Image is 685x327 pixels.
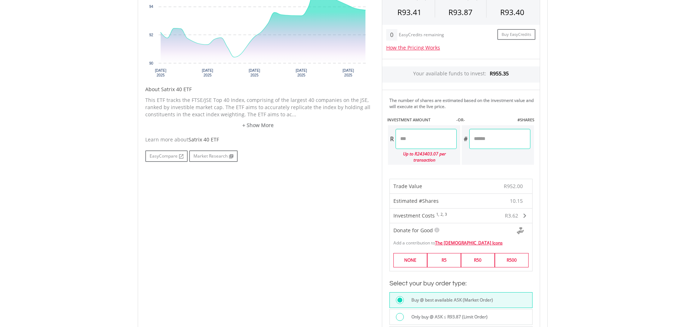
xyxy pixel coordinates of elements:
p: This ETF tracks the FTSE/JSE Top 40 Index, comprising of the largest 40 companies on the JSE, ran... [145,97,371,118]
span: R952.00 [504,183,523,190]
span: R93.41 [397,7,421,17]
div: Up to R243403.07 per transaction [388,149,457,165]
label: Buy @ best available ASK (Market Order) [407,296,493,304]
label: Only buy @ ASK ≤ R93.87 (Limit Order) [407,313,488,321]
text: 90 [149,61,153,65]
div: # [462,129,469,149]
a: Buy EasyCredits [497,29,535,40]
img: Donte For Good [517,227,524,234]
span: Estimated #Shares [393,197,439,204]
sup: 1, 2, 3 [436,212,447,217]
label: R5 [427,253,461,267]
label: R50 [461,253,495,267]
a: The [DEMOGRAPHIC_DATA] Icons [435,240,503,246]
span: R3.62 [505,212,518,219]
a: EasyCompare [145,150,188,162]
span: R93.40 [500,7,524,17]
span: 10.15 [510,197,523,205]
span: R955.35 [490,70,509,77]
text: 94 [149,5,153,9]
text: [DATE] 2025 [202,69,213,77]
span: R93.87 [448,7,472,17]
div: Your available funds to invest: [382,66,540,83]
label: #SHARES [517,117,534,123]
label: R500 [495,253,529,267]
a: + Show More [145,122,371,129]
span: Donate for Good [393,227,433,234]
div: 0 [386,29,397,41]
text: [DATE] 2025 [248,69,260,77]
a: How the Pricing Works [386,44,440,51]
div: EasyCredits remaining [399,32,444,38]
label: NONE [393,253,427,267]
div: Add a contribution to [390,236,532,246]
span: Trade Value [393,183,422,190]
h3: Select your buy order type: [389,279,533,289]
label: -OR- [456,117,465,123]
text: [DATE] 2025 [296,69,307,77]
text: 92 [149,33,153,37]
text: [DATE] 2025 [155,69,166,77]
span: Investment Costs [393,212,435,219]
span: Satrix 40 ETF [188,136,219,143]
div: R [388,129,396,149]
div: Learn more about [145,136,371,143]
label: INVESTMENT AMOUNT [387,117,430,123]
a: Market Research [189,150,238,162]
text: [DATE] 2025 [342,69,354,77]
h5: About Satrix 40 ETF [145,86,371,93]
div: The number of shares are estimated based on the investment value and will execute at the live price. [389,97,537,109]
